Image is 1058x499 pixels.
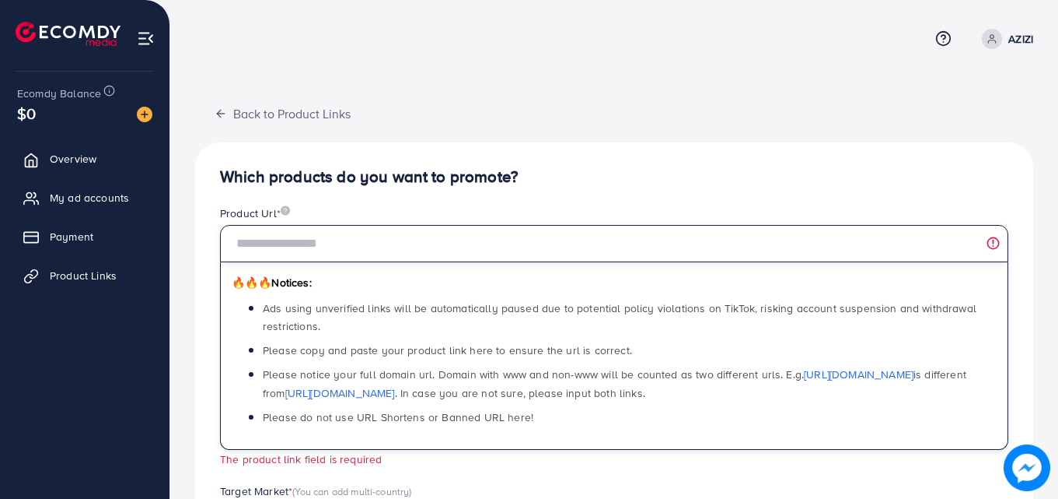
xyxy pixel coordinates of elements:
span: 🔥🔥🔥 [232,275,271,290]
label: Target Market [220,483,412,499]
label: Product Url [220,206,290,221]
a: Overview [12,143,158,174]
span: $0 [17,102,36,125]
span: Payment [50,229,93,244]
span: Please copy and paste your product link here to ensure the url is correct. [263,343,632,358]
h4: Which products do you want to promote? [220,167,1008,187]
img: menu [137,30,155,47]
a: AZIZI [976,29,1033,49]
span: Please notice your full domain url. Domain with www and non-www will be counted as two different ... [263,367,966,400]
p: AZIZI [1008,30,1033,48]
img: image [137,107,152,122]
a: Product Links [12,260,158,291]
a: [URL][DOMAIN_NAME] [804,367,913,382]
span: Ads using unverified links will be automatically paused due to potential policy violations on Tik... [263,300,976,334]
a: Payment [12,221,158,252]
span: Product Links [50,268,117,283]
a: [URL][DOMAIN_NAME] [285,385,395,401]
span: Ecomdy Balance [17,86,101,101]
a: My ad accounts [12,182,158,213]
span: Overview [50,151,96,167]
small: The product link field is required [220,452,382,466]
span: (You can add multi-country) [292,484,411,498]
img: image [281,206,290,216]
img: logo [16,22,120,46]
button: Back to Product Links [195,97,370,130]
img: image [1004,445,1050,491]
span: My ad accounts [50,190,129,206]
span: Please do not use URL Shortens or Banned URL here! [263,409,533,425]
span: Notices: [232,275,312,290]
